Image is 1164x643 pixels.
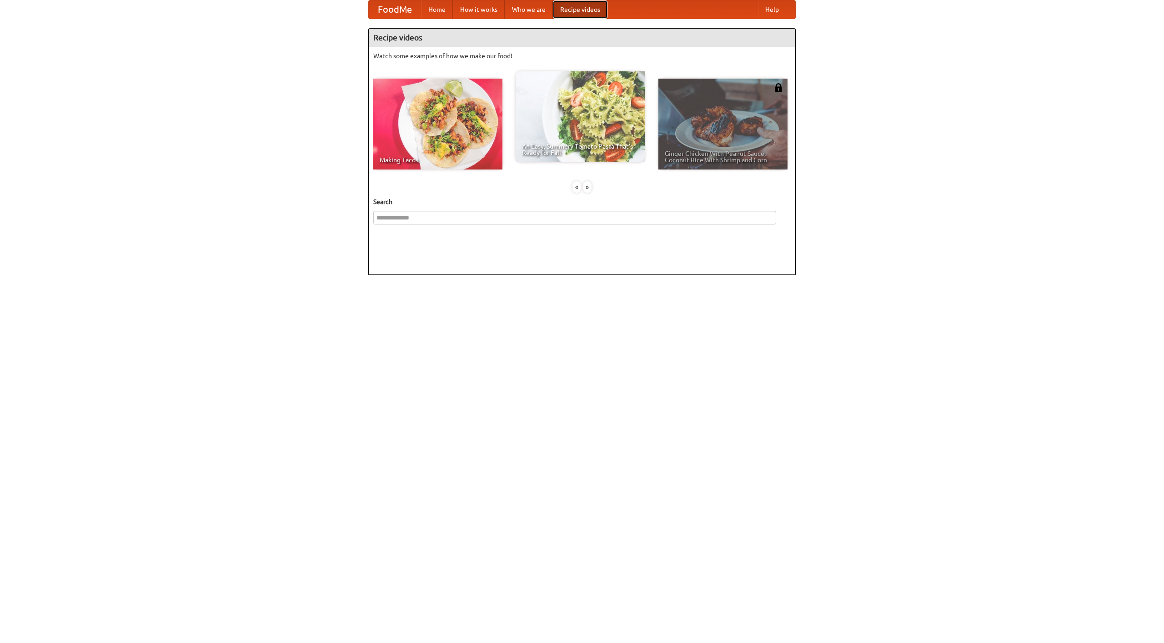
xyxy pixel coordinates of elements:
span: Making Tacos [380,157,496,163]
div: » [583,181,592,193]
p: Watch some examples of how we make our food! [373,51,791,60]
a: How it works [453,0,505,19]
div: « [572,181,581,193]
a: Recipe videos [553,0,607,19]
a: Help [758,0,786,19]
h5: Search [373,197,791,206]
a: FoodMe [369,0,421,19]
a: Who we are [505,0,553,19]
span: An Easy, Summery Tomato Pasta That's Ready for Fall [522,143,638,156]
a: Making Tacos [373,79,502,169]
a: An Easy, Summery Tomato Pasta That's Ready for Fall [516,71,645,162]
h4: Recipe videos [369,29,795,47]
a: Home [421,0,453,19]
img: 483408.png [774,83,783,92]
